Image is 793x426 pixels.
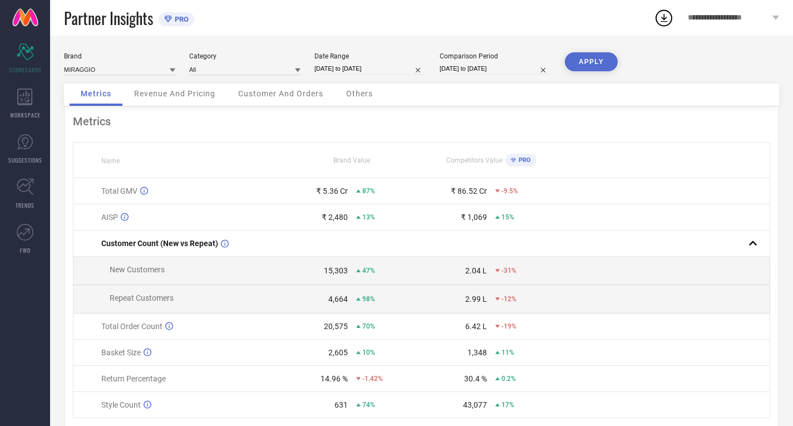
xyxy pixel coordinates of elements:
[64,52,175,60] div: Brand
[465,266,487,275] div: 2.04 L
[101,374,166,383] span: Return Percentage
[440,63,551,75] input: Select comparison period
[324,266,348,275] div: 15,303
[81,89,111,98] span: Metrics
[101,322,162,331] span: Total Order Count
[362,295,375,303] span: 98%
[172,15,189,23] span: PRO
[101,187,137,195] span: Total GMV
[16,201,35,209] span: TRENDS
[101,348,141,357] span: Basket Size
[101,213,118,222] span: AISP
[8,156,42,164] span: SUGGESTIONS
[464,374,487,383] div: 30.4 %
[465,322,487,331] div: 6.42 L
[101,239,218,248] span: Customer Count (New vs Repeat)
[333,156,370,164] span: Brand Value
[362,375,383,383] span: -1.42%
[446,156,503,164] span: Competitors Value
[324,322,348,331] div: 20,575
[440,52,551,60] div: Comparison Period
[314,63,426,75] input: Select date range
[73,115,770,128] div: Metrics
[467,348,487,357] div: 1,348
[501,349,514,356] span: 11%
[101,157,120,165] span: Name
[334,400,348,409] div: 631
[362,349,375,356] span: 10%
[461,213,487,222] div: ₹ 1,069
[362,401,375,409] span: 74%
[501,267,516,275] span: -31%
[362,322,375,330] span: 70%
[346,89,373,98] span: Others
[516,156,531,164] span: PRO
[451,187,487,195] div: ₹ 86.52 Cr
[238,89,323,98] span: Customer And Orders
[501,295,516,303] span: -12%
[189,52,301,60] div: Category
[101,400,141,409] span: Style Count
[9,66,42,74] span: SCORECARDS
[362,213,375,221] span: 13%
[64,7,153,30] span: Partner Insights
[110,265,165,274] span: New Customers
[501,401,514,409] span: 17%
[314,52,426,60] div: Date Range
[10,111,41,119] span: WORKSPACE
[501,213,514,221] span: 15%
[321,374,348,383] div: 14.96 %
[501,322,516,330] span: -19%
[465,295,487,303] div: 2.99 L
[501,187,518,195] span: -9.5%
[110,293,174,302] span: Repeat Customers
[362,187,375,195] span: 87%
[654,8,674,28] div: Open download list
[134,89,215,98] span: Revenue And Pricing
[565,52,618,71] button: APPLY
[362,267,375,275] span: 47%
[316,187,348,195] div: ₹ 5.36 Cr
[322,213,348,222] div: ₹ 2,480
[328,348,348,357] div: 2,605
[463,400,487,409] div: 43,077
[501,375,516,383] span: 0.2%
[328,295,348,303] div: 4,664
[20,246,31,254] span: FWD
